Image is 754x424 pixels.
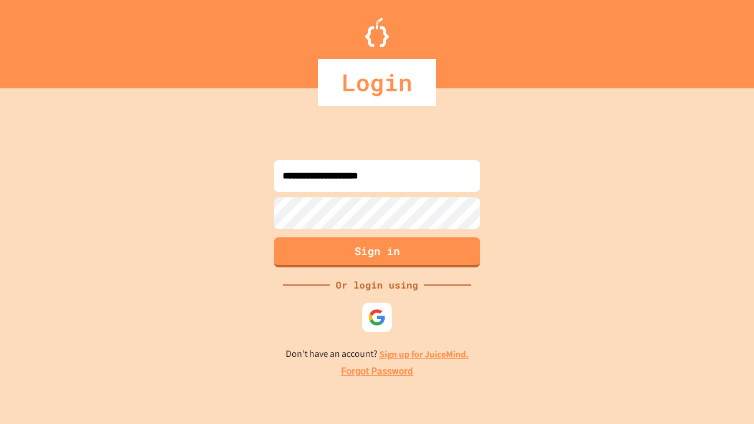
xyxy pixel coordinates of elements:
img: Logo.svg [365,18,389,47]
iframe: chat widget [705,377,742,412]
div: Login [318,59,436,106]
p: Don't have an account? [286,347,469,362]
iframe: chat widget [656,326,742,376]
div: Or login using [330,278,424,292]
button: Sign in [274,237,480,267]
img: google-icon.svg [368,309,386,326]
a: Sign up for JuiceMind. [379,348,469,360]
a: Forgot Password [341,365,413,379]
